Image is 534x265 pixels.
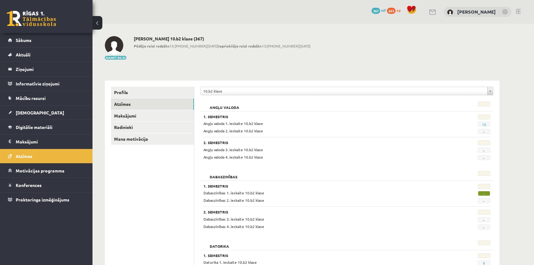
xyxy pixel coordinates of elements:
a: 263 xp [387,8,404,13]
a: Maksājumi [111,110,194,122]
span: - [478,225,490,230]
h2: Datorika [203,240,235,246]
h3: 1. Semestris [203,253,441,258]
a: Atzīmes [8,149,85,163]
span: - [478,155,490,160]
span: Atzīmes [16,153,32,159]
a: 10.b2 klase [201,87,493,95]
span: Angļu valoda 1. ieskaite 10.b2 klase [203,121,263,126]
a: Proktoringa izmēģinājums [8,193,85,207]
span: mP [381,8,386,13]
a: Atzīmes [111,98,194,110]
span: Digitālie materiāli [16,124,52,130]
span: Motivācijas programma [16,168,64,173]
span: Dabaszinības 1. ieskaite 10.b2 klase [203,190,264,195]
h2: [PERSON_NAME] 10.b2 klase (367) [134,36,310,41]
span: Dabaszinības 3. ieskaite 10.b2 klase [203,217,264,222]
span: Aktuāli [16,52,31,57]
span: - [478,191,490,196]
h3: 1. Semestris [203,114,441,119]
a: Ziņojumi [8,62,85,76]
span: Dabaszinības 4. ieskaite 10.b2 klase [203,224,264,229]
span: 263 [387,8,396,14]
h2: Angļu valoda [203,101,245,108]
img: Ingus Riciks [105,36,123,55]
a: Maksājumi [8,135,85,149]
span: Angļu valoda 3. ieskaite 10.b2 klase [203,147,263,152]
span: Konferences [16,182,42,188]
a: Sākums [8,33,85,47]
span: Sākums [16,37,31,43]
h3: 2. Semestris [203,210,441,214]
a: Profils [111,87,194,98]
legend: Ziņojumi [16,62,85,76]
span: - [478,217,490,222]
a: Aktuāli [8,48,85,62]
span: Mācību resursi [16,95,46,101]
button: Mainīt bildi [105,56,126,60]
h3: 1. Semestris [203,184,441,188]
span: xp [396,8,400,13]
span: 367 [372,8,380,14]
a: [PERSON_NAME] [457,9,496,15]
span: Angļu valoda 2. ieskaite 10.b2 klase [203,128,263,133]
a: Konferences [8,178,85,192]
span: 10.b2 klase [203,87,485,95]
img: Ingus Riciks [447,9,453,15]
legend: Maksājumi [16,135,85,149]
span: - [478,198,490,203]
a: Mācību resursi [8,91,85,105]
a: 10 [482,122,486,127]
a: Mana motivācija [111,133,194,145]
b: Iepriekšējo reizi redzēts [218,43,262,48]
a: Radinieki [111,122,194,133]
span: [DEMOGRAPHIC_DATA] [16,110,64,115]
span: Datorika 1. ieskaite 10.b2 klase [203,260,257,265]
a: Digitālie materiāli [8,120,85,134]
a: Rīgas 1. Tālmācības vidusskola [7,11,56,26]
b: Pēdējo reizi redzēts [134,43,170,48]
span: Proktoringa izmēģinājums [16,197,69,202]
legend: Informatīvie ziņojumi [16,77,85,91]
span: - [478,148,490,153]
a: Motivācijas programma [8,164,85,178]
a: 367 mP [372,8,386,13]
a: Informatīvie ziņojumi [8,77,85,91]
h3: 2. Semestris [203,140,441,145]
span: Dabaszinības 2. ieskaite 10.b2 klase [203,198,264,203]
span: - [478,129,490,134]
a: [DEMOGRAPHIC_DATA] [8,106,85,120]
span: Angļu valoda 4. ieskaite 10.b2 klase [203,155,263,159]
h2: Dabaszinības [203,171,244,177]
span: 15:[PHONE_NUMBER][DATE] 13:[PHONE_NUMBER][DATE] [134,43,310,49]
